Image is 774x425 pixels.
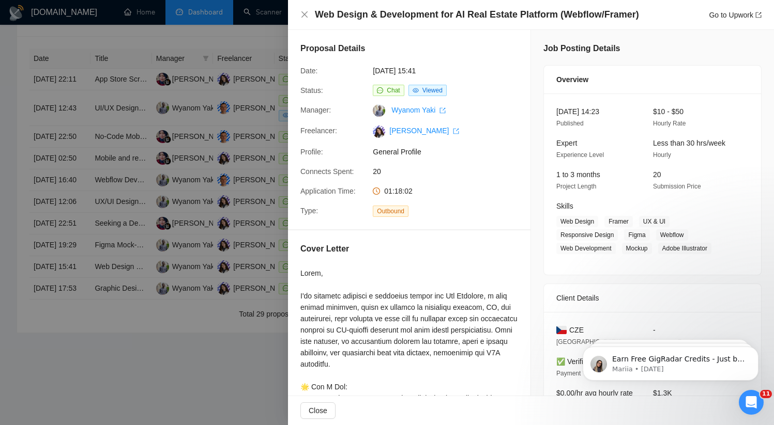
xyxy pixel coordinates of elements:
span: 11 [760,390,772,398]
span: export [755,12,762,18]
span: 20 [653,170,661,179]
span: Status: [300,86,323,95]
span: 20 [373,166,528,177]
span: $10 - $50 [653,107,684,116]
span: Manager: [300,106,331,114]
span: Viewed [422,87,443,94]
span: Hourly [653,151,671,159]
span: General Profile [373,146,528,158]
span: Published [556,120,584,127]
span: export [439,107,446,114]
span: $0.00/hr avg hourly rate paid [556,389,633,408]
span: export [453,128,459,134]
span: Webflow [656,229,688,241]
h5: Cover Letter [300,243,349,255]
span: Freelancer: [300,127,337,135]
span: Payment Verification [556,370,613,377]
a: Go to Upworkexport [709,11,762,19]
h5: Job Posting Details [543,42,620,55]
span: Hourly Rate [653,120,686,127]
span: Outbound [373,206,408,217]
span: Application Time: [300,187,356,195]
iframe: Intercom notifications message [567,325,774,397]
span: Profile: [300,148,323,156]
span: Mockup [622,243,652,254]
span: message [377,87,383,93]
span: close [300,10,309,19]
div: Client Details [556,284,749,312]
a: [PERSON_NAME] export [389,127,459,135]
button: Close [300,402,336,419]
span: Type: [300,207,318,215]
span: Responsive Design [556,229,618,241]
span: Submission Price [653,183,701,190]
span: Chat [387,87,400,94]
a: Wyanom Yaki export [391,106,446,114]
span: 1 to 3 months [556,170,600,179]
button: Close [300,10,309,19]
span: Close [309,405,327,416]
span: 01:18:02 [384,187,413,195]
span: eye [413,87,419,93]
span: Expert [556,139,577,147]
span: [DATE] 15:41 [373,65,528,76]
span: Adobe Illustrator [658,243,711,254]
span: Project Length [556,183,596,190]
span: Skills [556,202,573,210]
span: Date: [300,67,317,75]
span: Experience Level [556,151,604,159]
h4: Web Design & Development for AI Real Estate Platform (Webflow/Framer) [315,8,639,21]
span: ✅ Verified [556,357,591,366]
span: Framer [604,216,633,227]
img: c1TvrDEnT2cRyVJWuaGrBp4vblnH3gAhIHj-0WWF6XgB1-1I-LIFv2h85ylRMVt1qP [373,125,385,138]
span: [GEOGRAPHIC_DATA] - [556,338,625,345]
span: Less than 30 hrs/week [653,139,725,147]
iframe: Intercom live chat [739,390,764,415]
span: Web Design [556,216,598,227]
span: UX & UI [639,216,670,227]
span: [DATE] 14:23 [556,107,599,116]
span: Figma [624,229,649,241]
span: Overview [556,74,588,85]
span: Connects Spent: [300,167,354,176]
img: 🇨🇿 [556,324,567,336]
span: clock-circle [373,187,380,195]
span: Web Development [556,243,616,254]
h5: Proposal Details [300,42,365,55]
